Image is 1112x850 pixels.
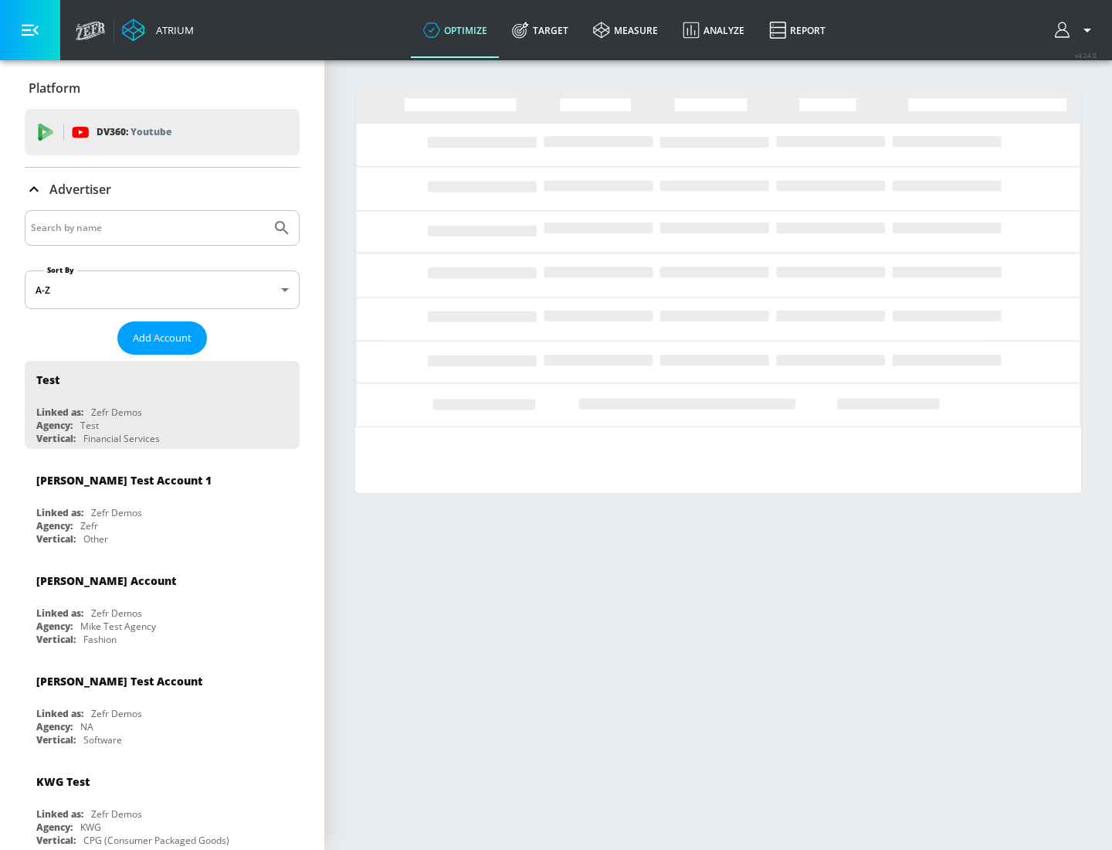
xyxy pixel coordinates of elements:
div: DV360: Youtube [25,109,300,155]
a: Analyze [670,2,757,58]
div: Advertiser [25,168,300,211]
div: Vertical: [36,432,76,445]
div: Mike Test Agency [80,620,156,633]
span: Add Account [133,329,192,347]
div: Linked as: [36,707,83,720]
p: DV360: [97,124,171,141]
p: Youtube [131,124,171,140]
a: Report [757,2,838,58]
a: optimize [411,2,500,58]
div: Other [83,532,108,546]
a: measure [581,2,670,58]
div: Agency: [36,620,73,633]
div: Test [80,419,99,432]
div: Agency: [36,821,73,834]
div: Fashion [83,633,117,646]
label: Sort By [44,265,77,275]
div: Zefr Demos [91,506,142,519]
div: Zefr Demos [91,707,142,720]
div: Linked as: [36,807,83,821]
div: [PERSON_NAME] Test Account 1Linked as:Zefr DemosAgency:ZefrVertical:Other [25,461,300,549]
div: Agency: [36,720,73,733]
div: [PERSON_NAME] Account [36,573,176,588]
div: Test [36,372,59,387]
div: NA [80,720,93,733]
div: [PERSON_NAME] AccountLinked as:Zefr DemosAgency:Mike Test AgencyVertical:Fashion [25,562,300,650]
p: Advertiser [49,181,111,198]
div: Atrium [150,23,194,37]
div: Linked as: [36,406,83,419]
div: Agency: [36,519,73,532]
div: Linked as: [36,607,83,620]
div: KWG [80,821,101,834]
a: Atrium [122,19,194,42]
div: TestLinked as:Zefr DemosAgency:TestVertical:Financial Services [25,361,300,449]
button: Add Account [117,321,207,355]
div: Vertical: [36,633,76,646]
div: Zefr Demos [91,807,142,821]
div: Linked as: [36,506,83,519]
div: Software [83,733,122,746]
input: Search by name [31,218,265,238]
div: Agency: [36,419,73,432]
div: [PERSON_NAME] Test Account 1 [36,473,212,488]
div: Financial Services [83,432,160,445]
div: A-Z [25,270,300,309]
div: Zefr Demos [91,607,142,620]
div: Platform [25,66,300,110]
div: [PERSON_NAME] Test AccountLinked as:Zefr DemosAgency:NAVertical:Software [25,662,300,750]
span: v 4.24.0 [1075,51,1097,59]
div: CPG (Consumer Packaged Goods) [83,834,229,847]
div: Vertical: [36,733,76,746]
div: KWG Test [36,774,90,789]
div: Vertical: [36,532,76,546]
a: Target [500,2,581,58]
div: [PERSON_NAME] Test Account [36,674,202,688]
p: Platform [29,80,80,97]
div: Zefr Demos [91,406,142,419]
div: Vertical: [36,834,76,847]
div: Zefr [80,519,98,532]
